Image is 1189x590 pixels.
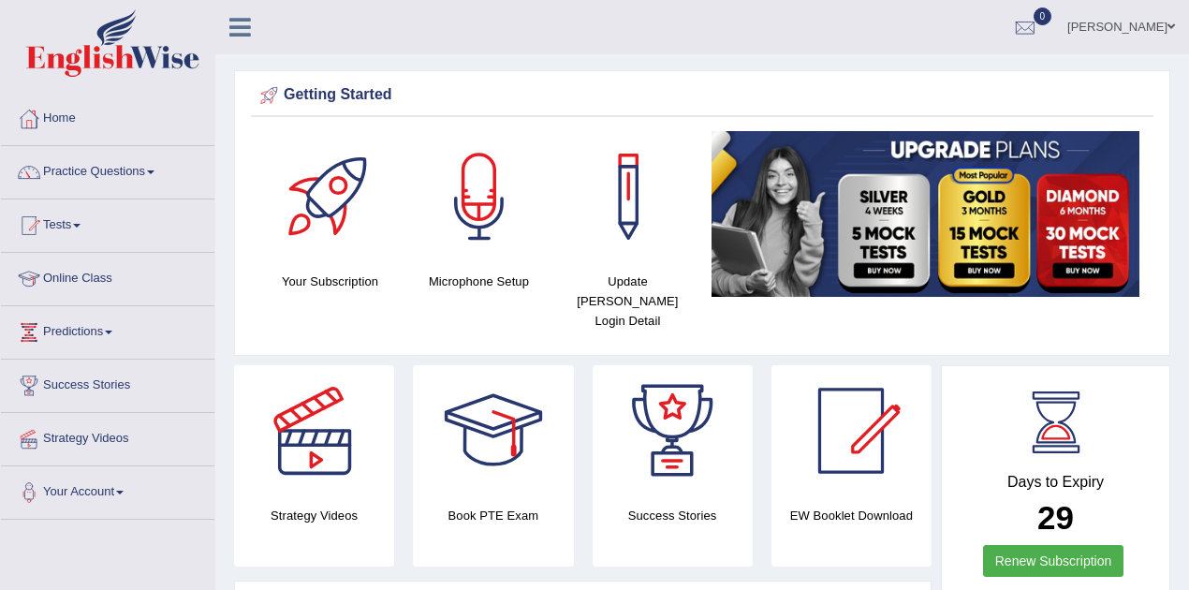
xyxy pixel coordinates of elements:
[1037,499,1074,536] b: 29
[1,93,214,140] a: Home
[1,466,214,513] a: Your Account
[1,146,214,193] a: Practice Questions
[563,272,693,331] h4: Update [PERSON_NAME] Login Detail
[1,413,214,460] a: Strategy Videos
[1034,7,1052,25] span: 0
[1,306,214,353] a: Predictions
[1,253,214,300] a: Online Class
[1,360,214,406] a: Success Stories
[962,474,1149,491] h4: Days to Expiry
[593,506,753,525] h4: Success Stories
[265,272,395,291] h4: Your Subscription
[983,545,1124,577] a: Renew Subscription
[414,272,544,291] h4: Microphone Setup
[1,199,214,246] a: Tests
[256,81,1149,110] div: Getting Started
[712,131,1139,297] img: small5.jpg
[413,506,573,525] h4: Book PTE Exam
[234,506,394,525] h4: Strategy Videos
[771,506,932,525] h4: EW Booklet Download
